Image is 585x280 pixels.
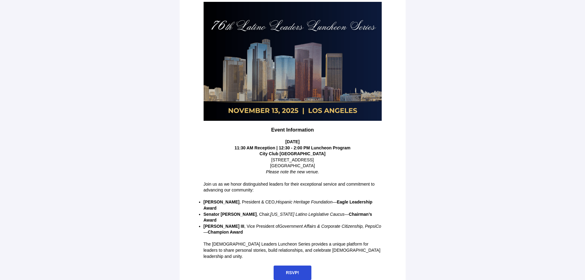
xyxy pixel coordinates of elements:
a: RSVP! [274,266,311,280]
em: Government Affairs & Corporate Citizenship, PepsiCo [279,224,381,229]
strong: [PERSON_NAME] [204,199,240,204]
em: [US_STATE] Latino Legislative Caucus [270,212,345,217]
strong: Senator [PERSON_NAME] [204,212,257,217]
p: The [DEMOGRAPHIC_DATA] Leaders Luncheon Series provides a unique platform for leaders to share pe... [204,241,382,259]
strong: [DATE] [285,139,299,144]
em: Hispanic Heritage Foundation [276,199,332,204]
p: , Chair, — [204,211,382,223]
p: Join us as we honor distinguished leaders for their exceptional service and commitment to advanci... [204,181,382,193]
span: RSVP! [286,270,299,275]
strong: 11:30 AM Reception | 12:30 - 2:00 PM Luncheon Program [235,145,351,150]
strong: Champion Award [208,230,243,235]
strong: [PERSON_NAME] III [204,224,244,229]
strong: City Club [GEOGRAPHIC_DATA] [259,151,326,156]
strong: Event Information [271,127,314,132]
strong: Chairman’s Award [204,212,372,223]
strong: Eagle Leadership Award [204,199,372,211]
p: , President & CEO, — [204,199,382,211]
em: Please note the new venue. [266,169,319,174]
p: [STREET_ADDRESS] [GEOGRAPHIC_DATA] [204,151,382,175]
p: , Vice President of — [204,223,382,235]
